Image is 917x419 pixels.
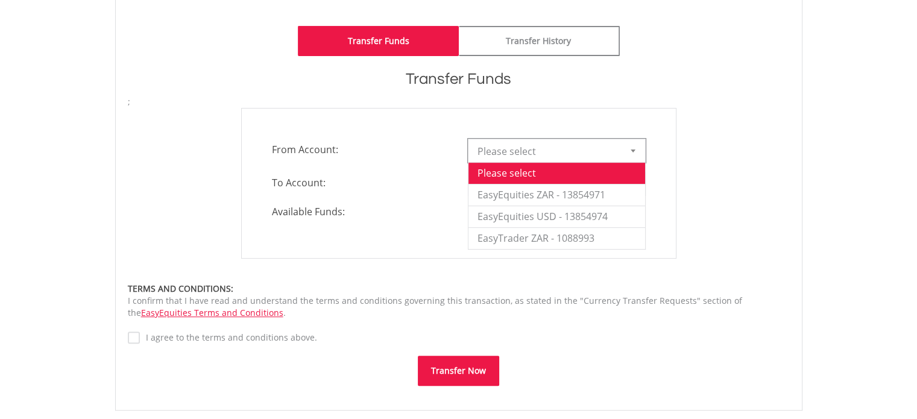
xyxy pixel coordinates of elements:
a: Transfer Funds [298,26,459,56]
li: EasyEquities USD - 13854974 [468,206,645,227]
li: Please select [468,162,645,184]
a: Transfer History [459,26,620,56]
span: Available Funds: [263,205,459,219]
form: ; [128,96,790,386]
span: To Account: [263,172,459,194]
span: From Account: [263,139,459,160]
li: EasyEquities ZAR - 13854971 [468,184,645,206]
a: EasyEquities Terms and Conditions [141,307,283,318]
div: I confirm that I have read and understand the terms and conditions governing this transaction, as... [128,283,790,319]
h1: Transfer Funds [128,68,790,90]
button: Transfer Now [418,356,499,386]
div: TERMS AND CONDITIONS: [128,283,790,295]
li: EasyTrader ZAR - 1088993 [468,227,645,249]
label: I agree to the terms and conditions above. [140,332,317,344]
span: Please select [477,139,618,163]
